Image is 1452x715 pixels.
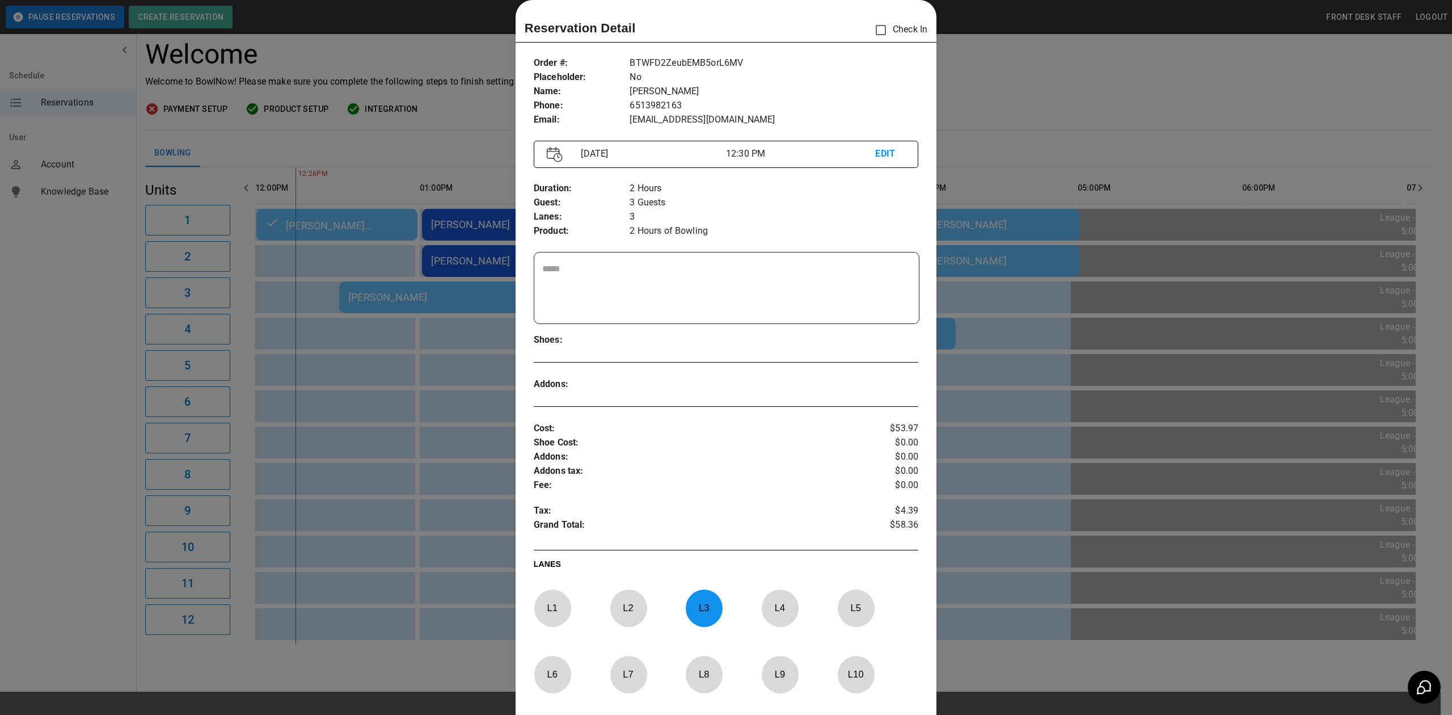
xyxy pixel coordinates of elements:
[630,99,918,113] p: 6513982163
[837,661,875,688] p: L 10
[534,99,630,113] p: Phone :
[761,595,799,621] p: L 4
[630,224,918,238] p: 2 Hours of Bowling
[534,377,630,392] p: Addons :
[854,422,918,436] p: $53.97
[534,478,854,493] p: Fee :
[534,224,630,238] p: Product :
[630,70,918,85] p: No
[534,558,918,574] p: LANES
[630,113,918,127] p: [EMAIL_ADDRESS][DOMAIN_NAME]
[534,85,630,99] p: Name :
[685,661,723,688] p: L 8
[854,504,918,518] p: $4.39
[534,196,630,210] p: Guest :
[534,210,630,224] p: Lanes :
[875,147,905,161] p: EDIT
[534,113,630,127] p: Email :
[534,464,854,478] p: Addons tax :
[854,464,918,478] p: $0.00
[630,196,918,210] p: 3 Guests
[854,450,918,464] p: $0.00
[630,85,918,99] p: [PERSON_NAME]
[534,661,571,688] p: L 6
[525,19,636,37] p: Reservation Detail
[534,595,571,621] p: L 1
[534,422,854,436] p: Cost :
[869,18,927,42] p: Check In
[534,436,854,450] p: Shoe Cost :
[534,333,630,347] p: Shoes :
[630,210,918,224] p: 3
[854,478,918,493] p: $0.00
[726,147,875,161] p: 12:30 PM
[534,70,630,85] p: Placeholder :
[761,661,799,688] p: L 9
[837,595,875,621] p: L 5
[534,518,854,535] p: Grand Total :
[610,661,647,688] p: L 7
[854,436,918,450] p: $0.00
[534,182,630,196] p: Duration :
[534,56,630,70] p: Order # :
[630,56,918,70] p: BTWFD2ZeubEMB5orL6MV
[685,595,723,621] p: L 3
[630,182,918,196] p: 2 Hours
[610,595,647,621] p: L 2
[576,147,725,161] p: [DATE]
[854,518,918,535] p: $58.36
[534,504,854,518] p: Tax :
[547,147,563,162] img: Vector
[534,450,854,464] p: Addons :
